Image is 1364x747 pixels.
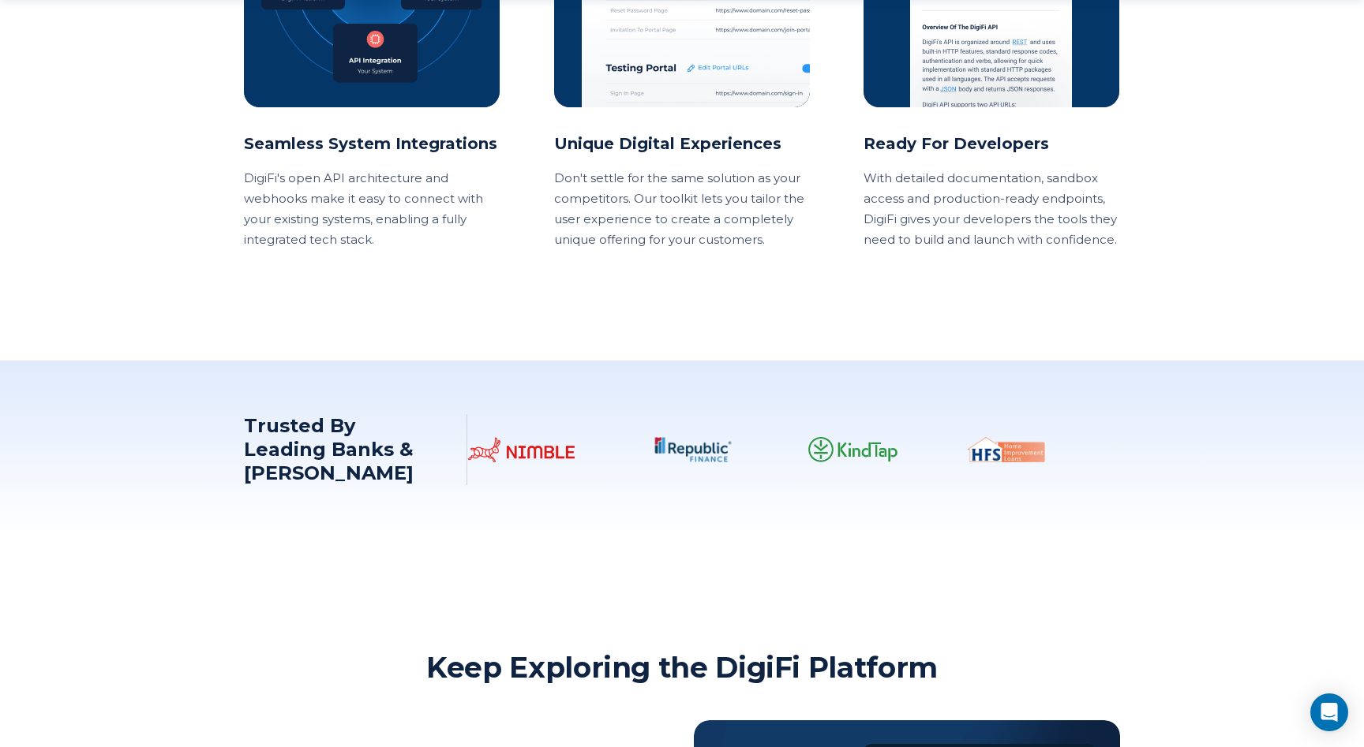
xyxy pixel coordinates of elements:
h2: Seamless System Integrations [244,133,497,155]
p: With detailed documentation, sandbox access and production-ready endpoints, DigiFi gives your dev... [864,168,1120,250]
img: Client Logo 2 [616,437,711,462]
h2: Ready For Developers [864,133,1049,155]
img: Client Logo 4 [939,437,1017,462]
h2: Keep Exploring the DigiFi Platform [426,649,938,685]
p: Trusted By Leading Banks & [PERSON_NAME] [244,414,441,485]
p: Don't settle for the same solution as your competitors. Our toolkit lets you tailor the user expe... [554,168,811,250]
p: DigiFi's open API architecture and webhooks make it easy to connect with your existing systems, e... [244,168,500,250]
img: Client Logo 5 [1087,437,1156,462]
img: Client Logo 3 [781,437,870,462]
img: Client Logo 1 [440,437,547,462]
div: Open Intercom Messenger [1310,693,1348,731]
h2: Unique Digital Experiences [554,133,781,155]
